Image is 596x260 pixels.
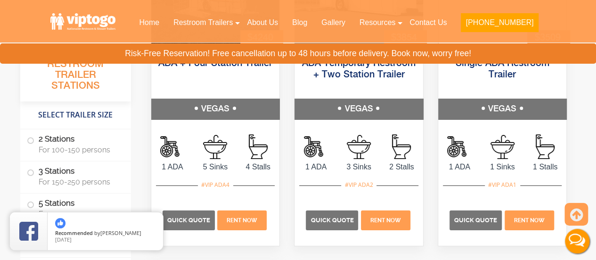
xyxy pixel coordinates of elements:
[194,161,237,173] span: 5 Sinks
[39,177,120,186] span: For 150-250 persons
[380,161,423,173] span: 2 Stalls
[454,217,497,224] span: Quick Quote
[19,222,38,241] img: Review Rating
[490,135,514,159] img: an icon of sink
[132,12,166,33] a: Home
[304,134,328,159] img: an icon of man on wheel chair
[166,12,240,33] a: Restroom Trailers
[100,229,141,236] span: [PERSON_NAME]
[160,134,185,159] img: an icon of man on wheel chair
[524,161,567,173] span: 1 Stalls
[27,161,124,191] label: 3 Stations
[167,217,210,224] span: Quick Quote
[294,99,423,119] h5: VEGAS
[216,216,268,224] a: Rent Now
[536,134,555,159] img: an icon of Stall
[558,222,596,260] button: Live Chat
[240,12,285,33] a: About Us
[341,179,376,191] div: #VIP ADA2
[227,217,257,224] span: Rent Now
[514,217,545,224] span: Rent Now
[294,161,337,173] span: 1 ADA
[20,106,131,124] h4: Select Trailer Size
[203,135,227,159] img: an icon of sink
[55,229,93,236] span: Recommended
[237,161,279,173] span: 4 Stalls
[503,216,555,224] a: Rent Now
[151,99,280,119] h5: VEGAS
[449,216,503,224] a: Quick Quote
[163,216,216,224] a: Quick Quote
[347,135,371,159] img: an icon of sink
[370,217,401,224] span: Rent Now
[39,210,120,218] span: For 200-399 persons
[27,129,124,159] label: 2 Stations
[306,216,359,224] a: Quick Quote
[438,161,481,173] span: 1 ADA
[151,161,194,173] span: 1 ADA
[20,45,131,101] h3: All Portable Restroom Trailer Stations
[27,193,124,223] label: 5 Stations
[55,230,155,237] span: by
[392,134,411,159] img: an icon of Stall
[485,179,520,191] div: #VIP ADA1
[461,13,538,32] button: [PHONE_NUMBER]
[447,134,472,159] img: an icon of man on wheel chair
[249,134,268,159] img: an icon of Stall
[481,161,524,173] span: 1 Sinks
[55,236,72,243] span: [DATE]
[359,216,411,224] a: Rent Now
[438,99,567,119] h5: VEGAS
[352,12,402,33] a: Resources
[402,12,454,33] a: Contact Us
[314,12,352,33] a: Gallery
[285,12,314,33] a: Blog
[55,218,65,228] img: thumbs up icon
[198,179,233,191] div: #VIP ADA4
[454,12,545,38] a: [PHONE_NUMBER]
[337,161,380,173] span: 3 Sinks
[310,217,353,224] span: Quick Quote
[39,145,120,154] span: For 100-150 persons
